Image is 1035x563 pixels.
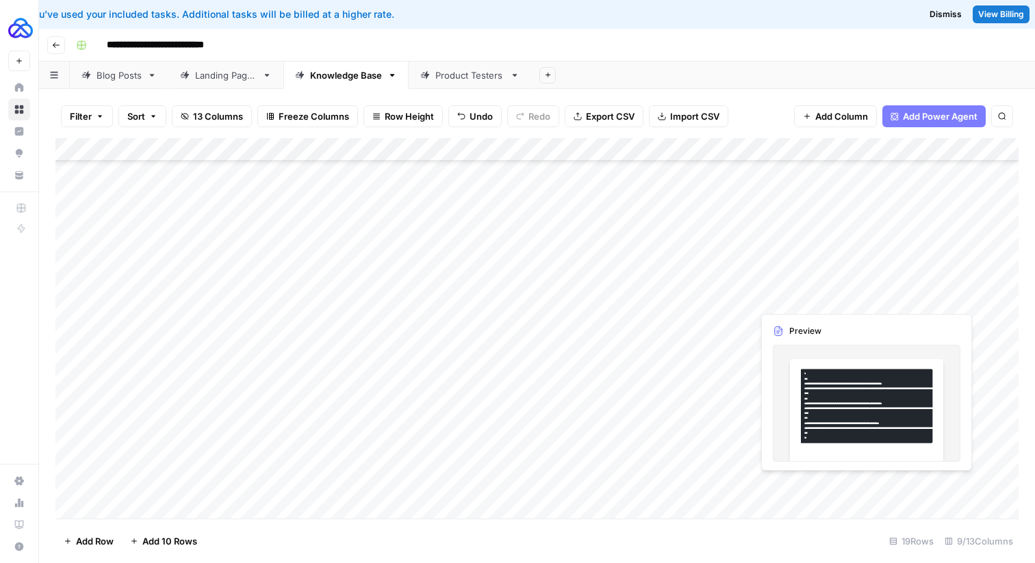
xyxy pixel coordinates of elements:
[884,530,939,552] div: 19 Rows
[70,62,168,89] a: Blog Posts
[118,105,166,127] button: Sort
[8,16,33,40] img: AUQ Logo
[903,109,977,123] span: Add Power Agent
[168,62,283,89] a: Landing Pages
[310,68,382,82] div: Knowledge Base
[97,68,142,82] div: Blog Posts
[55,530,122,552] button: Add Row
[122,530,205,552] button: Add 10 Rows
[61,105,113,127] button: Filter
[127,109,145,123] span: Sort
[193,109,243,123] span: 13 Columns
[507,105,559,127] button: Redo
[70,109,92,123] span: Filter
[448,105,502,127] button: Undo
[794,105,877,127] button: Add Column
[363,105,443,127] button: Row Height
[8,536,30,558] button: Help + Support
[8,77,30,99] a: Home
[142,534,197,548] span: Add 10 Rows
[76,534,114,548] span: Add Row
[470,109,493,123] span: Undo
[973,5,1030,23] a: View Billing
[815,109,868,123] span: Add Column
[930,8,962,21] span: Dismiss
[8,470,30,492] a: Settings
[409,62,531,89] a: Product Testers
[8,492,30,514] a: Usage
[279,109,349,123] span: Freeze Columns
[8,142,30,164] a: Opportunities
[565,105,643,127] button: Export CSV
[8,11,30,45] button: Workspace: AUQ
[882,105,986,127] button: Add Power Agent
[8,120,30,142] a: Insights
[670,109,719,123] span: Import CSV
[8,99,30,120] a: Browse
[172,105,252,127] button: 13 Columns
[257,105,358,127] button: Freeze Columns
[8,164,30,186] a: Your Data
[528,109,550,123] span: Redo
[8,514,30,536] a: Learning Hub
[924,5,967,23] button: Dismiss
[283,62,409,89] a: Knowledge Base
[385,109,434,123] span: Row Height
[978,8,1024,21] span: View Billing
[435,68,504,82] div: Product Testers
[11,8,656,21] div: You've used your included tasks. Additional tasks will be billed at a higher rate.
[649,105,728,127] button: Import CSV
[939,530,1019,552] div: 9/13 Columns
[586,109,635,123] span: Export CSV
[195,68,257,82] div: Landing Pages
